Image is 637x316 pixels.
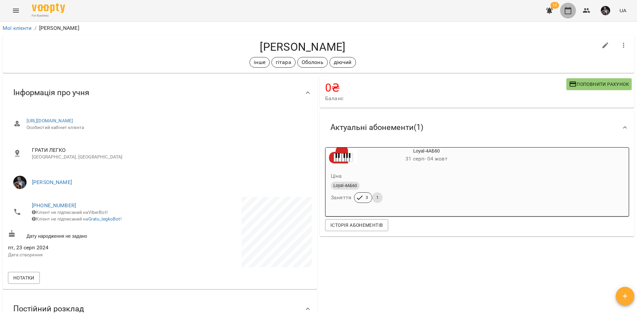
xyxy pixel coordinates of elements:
[39,24,79,32] p: [PERSON_NAME]
[325,148,357,163] div: Loyal-4АБ60
[3,24,634,32] nav: breadcrumb
[331,171,342,181] h6: Ціна
[569,80,629,88] span: Поповнити рахунок
[566,78,632,90] button: Поповнити рахунок
[372,195,383,201] span: 1
[32,179,72,185] a: [PERSON_NAME]
[334,58,352,66] p: діючий
[13,176,27,189] img: Олексій КОЧЕТОВ
[320,110,634,145] div: Актуальні абонементи(1)
[8,244,159,252] span: пт, 23 серп 2024
[357,148,496,163] div: Loyal-4АБ60
[330,221,383,229] span: Історія абонементів
[276,58,291,66] p: гітара
[331,183,360,189] span: Loyal-4АБ60
[8,252,159,258] p: Дата створення
[617,4,629,17] button: UA
[3,76,317,110] div: Інформація про учня
[325,95,566,102] span: Баланс
[32,14,65,18] span: For Business
[32,146,307,154] span: ГРАТИ ЛЕГКО
[7,228,160,241] div: Дату народження не задано
[329,57,356,68] div: діючий
[325,148,496,211] button: Loyal-4АБ6031 серп- 04 жовтЦінаLoyal-4АБ60Заняття31
[88,216,120,221] a: Gratu_legkoBot
[35,24,36,32] li: /
[13,304,84,314] span: Постійний розклад
[619,7,626,14] span: UA
[550,2,559,9] span: 12
[271,57,296,68] div: гітара
[302,58,323,66] p: Оболонь
[13,274,35,282] span: Нотатки
[32,210,108,215] span: Клієнт не підписаний на ViberBot!
[331,193,351,202] h6: Заняття
[3,25,32,31] a: Мої клієнти
[13,88,89,98] span: Інформація про учня
[8,3,24,19] button: Menu
[32,216,122,221] span: Клієнт не підписаний на !
[362,195,372,201] span: 3
[254,58,265,66] p: інше
[330,122,423,133] span: Актуальні абонементи ( 1 )
[249,57,270,68] div: інше
[325,81,566,95] h4: 0 ₴
[8,40,598,54] h4: [PERSON_NAME]
[405,156,447,162] span: 31 серп - 04 жовт
[601,6,610,15] img: d409717b2cc07cfe90b90e756120502c.jpg
[32,154,307,160] p: [GEOGRAPHIC_DATA], [GEOGRAPHIC_DATA]
[27,118,73,123] a: [URL][DOMAIN_NAME]
[32,202,76,209] a: [PHONE_NUMBER]
[27,124,307,131] span: Особистий кабінет клієнта
[8,272,40,284] button: Нотатки
[32,3,65,13] img: Voopty Logo
[297,57,328,68] div: Оболонь
[325,219,388,231] button: Історія абонементів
